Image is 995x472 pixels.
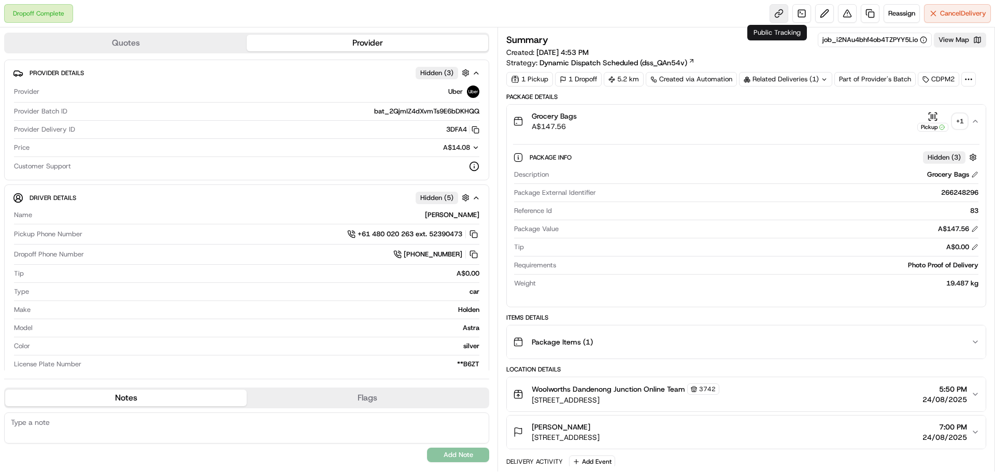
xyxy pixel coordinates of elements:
span: Provider Batch ID [14,107,67,116]
button: Add Event [569,455,615,468]
span: 24/08/2025 [922,432,967,442]
button: Hidden (5) [416,191,472,204]
span: 7:00 PM [922,422,967,432]
span: Package Value [514,224,559,234]
span: Make [14,305,31,314]
span: Name [14,210,32,220]
div: A$147.56 [938,224,978,234]
a: [PHONE_NUMBER] [393,249,479,260]
button: Provider DetailsHidden (3) [13,64,480,81]
div: Grocery Bags [927,170,978,179]
span: Hidden ( 3 ) [420,68,453,78]
span: Description [514,170,549,179]
button: Reassign [884,4,920,23]
div: A$0.00 [946,242,978,252]
span: Uber [448,87,463,96]
div: Public Tracking [747,25,807,40]
span: Hidden ( 5 ) [420,193,453,203]
button: Woolworths Dandenong Junction Online Team3742[STREET_ADDRESS]5:50 PM24/08/2025 [507,377,986,411]
div: 266248296 [600,188,978,197]
img: uber-new-logo.jpeg [467,85,479,98]
span: Grocery Bags [532,111,577,121]
button: Flags [247,390,488,406]
div: 1 Dropoff [555,72,602,87]
a: Dynamic Dispatch Scheduled (dss_QAn54v) [539,58,695,68]
span: Driver Details [30,194,76,202]
span: License Plate Number [14,360,81,369]
button: Grocery BagsA$147.56Pickup+1 [507,105,986,138]
span: +61 480 020 263 ext. 52390473 [358,230,462,239]
div: 83 [556,206,978,216]
button: Pickup [917,111,948,132]
span: A$14.08 [443,143,470,152]
span: Hidden ( 3 ) [928,153,961,162]
div: Delivery Activity [506,457,563,466]
span: Provider [14,87,39,96]
button: Provider [247,35,488,51]
button: Package Items (1) [507,325,986,359]
span: Color [14,341,30,351]
button: A$14.08 [388,143,479,152]
div: Location Details [506,365,986,374]
span: 24/08/2025 [922,394,967,405]
div: [PERSON_NAME] [36,210,479,220]
div: silver [34,341,479,351]
button: Driver DetailsHidden (5) [13,189,480,206]
span: Reassign [888,9,915,18]
span: Dynamic Dispatch Scheduled (dss_QAn54v) [539,58,687,68]
span: Dropoff Phone Number [14,250,84,259]
div: Strategy: [506,58,695,68]
div: Package Details [506,93,986,101]
div: car [33,287,479,296]
span: Price [14,143,30,152]
span: [DATE] 4:53 PM [536,48,589,57]
div: Related Deliveries (1) [739,72,832,87]
span: 3742 [699,385,716,393]
div: Pickup [917,123,948,132]
button: [PERSON_NAME][STREET_ADDRESS]7:00 PM24/08/2025 [507,416,986,449]
div: 19.487 kg [540,279,978,288]
span: [STREET_ADDRESS] [532,432,600,442]
div: 5.2 km [604,72,644,87]
span: Type [14,287,29,296]
span: bat_2QjmIZ4dXvmTs9E6bDKHQQ [374,107,479,116]
div: + 1 [953,114,967,128]
a: Created via Automation [646,72,737,87]
a: +61 480 020 263 ext. 52390473 [347,228,479,240]
div: Holden [35,305,479,314]
span: Package External Identifier [514,188,596,197]
div: Photo Proof of Delivery [560,261,978,270]
span: Package Items ( 1 ) [532,337,593,347]
span: Woolworths Dandenong Junction Online Team [532,384,685,394]
span: Pickup Phone Number [14,230,82,239]
span: A$147.56 [532,121,577,132]
div: A$0.00 [28,269,479,278]
button: Pickup+1 [917,111,967,132]
span: Provider Details [30,69,84,77]
span: Created: [506,47,589,58]
div: Items Details [506,313,986,322]
span: Customer Support [14,162,71,171]
button: CancelDelivery [924,4,991,23]
button: Hidden (3) [923,151,979,164]
div: CDPM2 [918,72,959,87]
span: [PERSON_NAME] [532,422,590,432]
div: Astra [37,323,479,333]
div: 1 Pickup [506,72,553,87]
button: Hidden (3) [416,66,472,79]
h3: Summary [506,35,548,45]
span: [STREET_ADDRESS] [532,395,719,405]
span: Tip [14,269,24,278]
span: 5:50 PM [922,384,967,394]
button: Notes [5,390,247,406]
button: job_i2NAu4bhf4ob4TZPYY5Lio [822,35,927,45]
span: [PHONE_NUMBER] [404,250,462,259]
span: Model [14,323,33,333]
div: Grocery BagsA$147.56Pickup+1 [507,138,986,307]
span: Package Info [530,153,574,162]
button: 3DFA4 [446,125,479,134]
